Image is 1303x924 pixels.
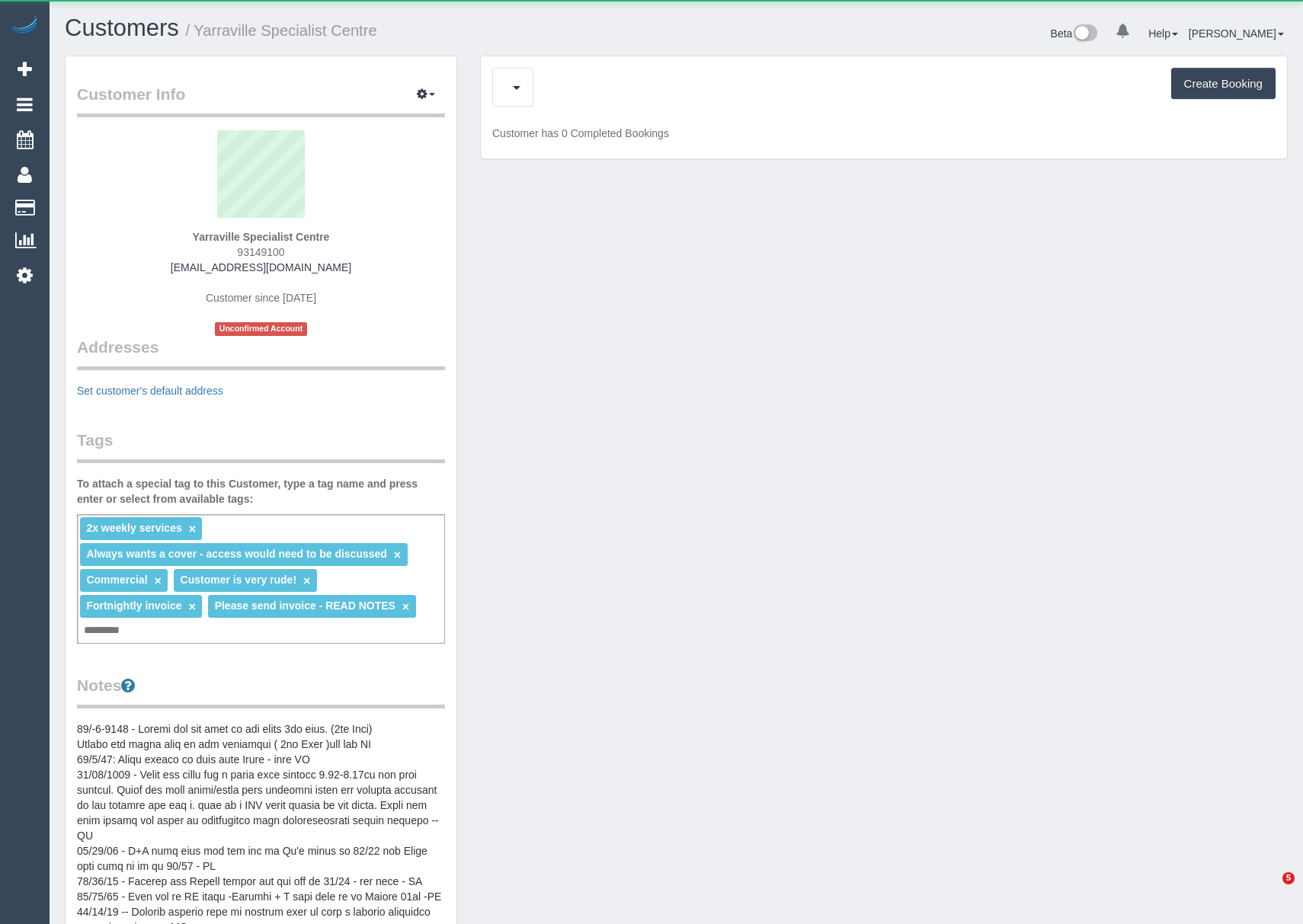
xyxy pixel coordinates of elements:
button: Create Booking [1171,68,1276,100]
legend: Tags [77,429,445,463]
img: Automaid Logo [9,15,40,37]
a: Beta [1051,27,1098,40]
a: × [402,600,409,613]
label: To attach a special tag to this Customer, type a tag name and press enter or select from availabl... [77,476,445,507]
a: × [189,523,196,536]
a: Set customer's default address [77,385,223,397]
a: [EMAIL_ADDRESS][DOMAIN_NAME] [171,261,351,273]
a: × [303,574,310,587]
a: [PERSON_NAME] [1189,27,1284,40]
span: Customer since [DATE] [206,292,316,304]
a: Customers [65,14,179,41]
legend: Notes [77,674,445,708]
span: 2x weekly services [86,522,181,534]
a: × [394,548,401,561]
span: Always wants a cover - access would need to be discussed [86,548,386,560]
img: New interface [1072,24,1097,44]
span: 5 [1282,872,1295,884]
a: Help [1148,27,1178,40]
iframe: Intercom live chat [1251,872,1288,909]
span: Customer is very rude! [181,574,297,586]
p: Customer has 0 Completed Bookings [492,126,1276,141]
small: / Yarraville Specialist Centre [186,22,377,39]
span: 93149100 [237,246,284,258]
span: Commercial [86,574,147,586]
strong: Yarraville Specialist Centre [193,231,330,243]
legend: Customer Info [77,83,445,117]
span: Unconfirmed Account [215,322,308,335]
span: Please send invoice - READ NOTES [215,599,395,612]
a: × [154,574,161,587]
span: Fortnightly invoice [86,599,181,612]
a: × [189,600,196,613]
